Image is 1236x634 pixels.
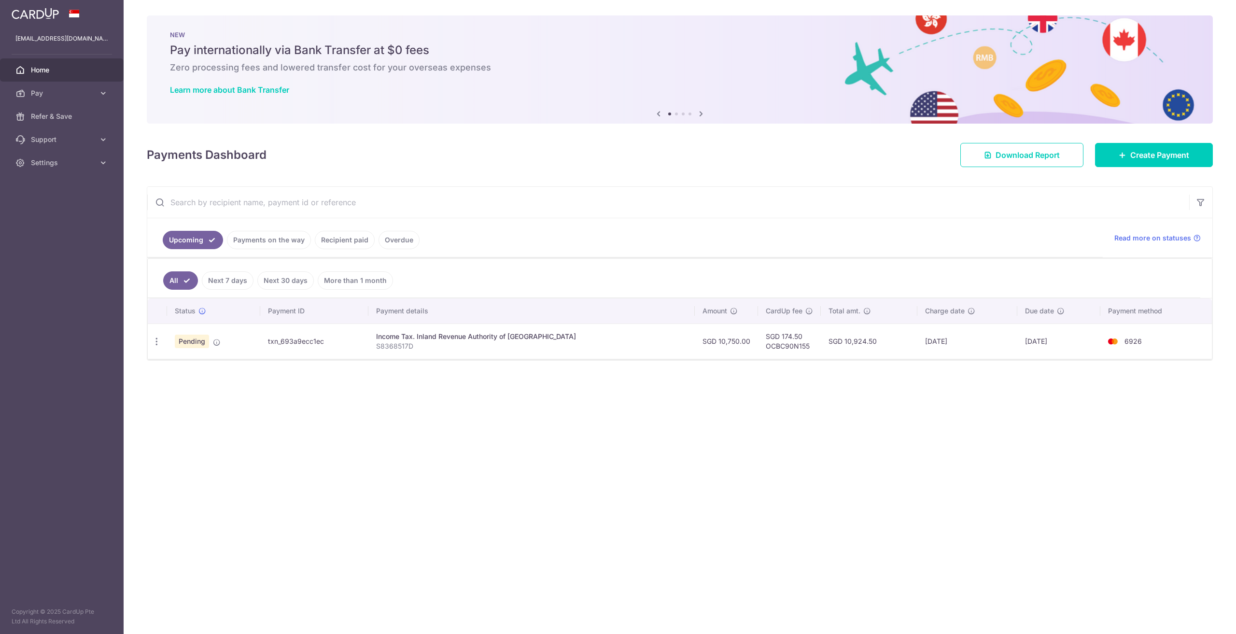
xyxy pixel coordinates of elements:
[31,135,95,144] span: Support
[1114,233,1201,243] a: Read more on statuses
[925,306,965,316] span: Charge date
[175,306,196,316] span: Status
[260,324,368,359] td: txn_693a9ecc1ec
[170,85,289,95] a: Learn more about Bank Transfer
[1103,336,1123,347] img: Bank Card
[260,298,368,324] th: Payment ID
[1114,233,1191,243] span: Read more on statuses
[821,324,917,359] td: SGD 10,924.50
[379,231,420,249] a: Overdue
[12,8,59,19] img: CardUp
[695,324,758,359] td: SGD 10,750.00
[170,42,1190,58] h5: Pay internationally via Bank Transfer at $0 fees
[376,341,687,351] p: S8368517D
[1100,298,1212,324] th: Payment method
[163,231,223,249] a: Upcoming
[702,306,727,316] span: Amount
[147,146,267,164] h4: Payments Dashboard
[376,332,687,341] div: Income Tax. Inland Revenue Authority of [GEOGRAPHIC_DATA]
[170,62,1190,73] h6: Zero processing fees and lowered transfer cost for your overseas expenses
[368,298,695,324] th: Payment details
[1095,143,1213,167] a: Create Payment
[917,324,1017,359] td: [DATE]
[147,187,1189,218] input: Search by recipient name, payment id or reference
[257,271,314,290] a: Next 30 days
[996,149,1060,161] span: Download Report
[31,158,95,168] span: Settings
[1025,306,1054,316] span: Due date
[202,271,253,290] a: Next 7 days
[766,306,802,316] span: CardUp fee
[829,306,860,316] span: Total amt.
[227,231,311,249] a: Payments on the way
[960,143,1083,167] a: Download Report
[147,15,1213,124] img: Bank transfer banner
[163,271,198,290] a: All
[31,65,95,75] span: Home
[15,34,108,43] p: [EMAIL_ADDRESS][DOMAIN_NAME]
[315,231,375,249] a: Recipient paid
[1130,149,1189,161] span: Create Payment
[1017,324,1101,359] td: [DATE]
[1124,337,1142,345] span: 6926
[31,112,95,121] span: Refer & Save
[758,324,821,359] td: SGD 174.50 OCBC90N155
[170,31,1190,39] p: NEW
[1174,605,1226,629] iframe: Opens a widget where you can find more information
[318,271,393,290] a: More than 1 month
[175,335,209,348] span: Pending
[31,88,95,98] span: Pay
